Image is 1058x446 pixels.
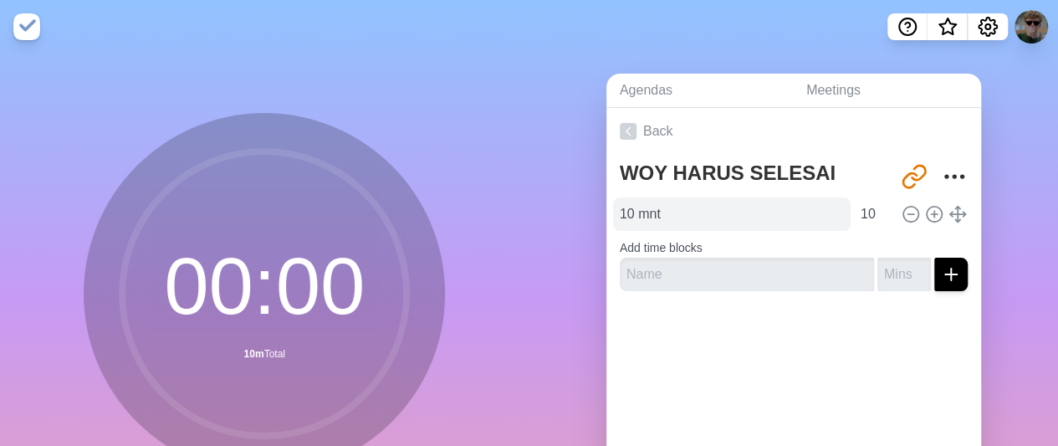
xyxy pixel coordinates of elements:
button: Share link [897,160,931,193]
button: What’s new [928,13,968,40]
a: Meetings [793,74,981,108]
input: Name [620,258,874,291]
a: Agendas [606,74,793,108]
input: Name [613,197,851,231]
label: Add time blocks [620,241,703,254]
button: Help [887,13,928,40]
input: Mins [877,258,931,291]
button: More [938,160,971,193]
input: Mins [854,197,894,231]
img: timeblocks logo [13,13,40,40]
a: Back [606,108,981,155]
button: Settings [968,13,1008,40]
